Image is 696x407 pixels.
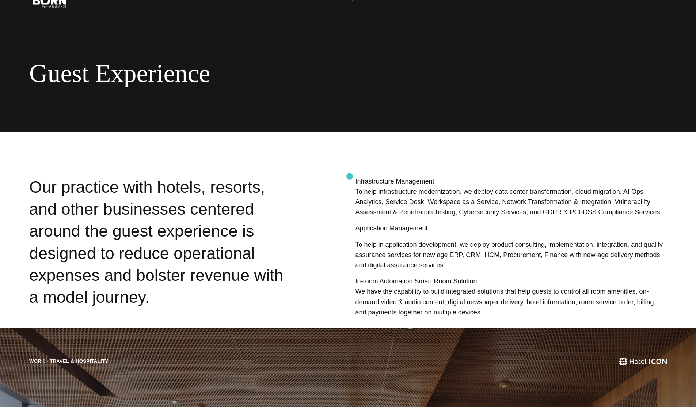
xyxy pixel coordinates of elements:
strong: In-room Automation Smart Room Solution [355,278,477,285]
p: To help in application development, we deploy product consulting, implementation, integration, an... [355,240,667,271]
div: Guest Experience [29,59,446,88]
strong: Application Management [355,225,427,232]
strong: Infrastructure Management [355,178,434,185]
div: Work・Travel & Hospitality [29,358,108,365]
div: We have the capability to build integrated solutions that help guests to control all room ameniti... [355,286,667,317]
p: To help infrastructure modernization, we deploy data center transformation, cloud migration, AI O... [355,186,667,218]
div: Our practice with hotels, resorts, and other businesses centered around the guest experience is d... [29,176,286,314]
